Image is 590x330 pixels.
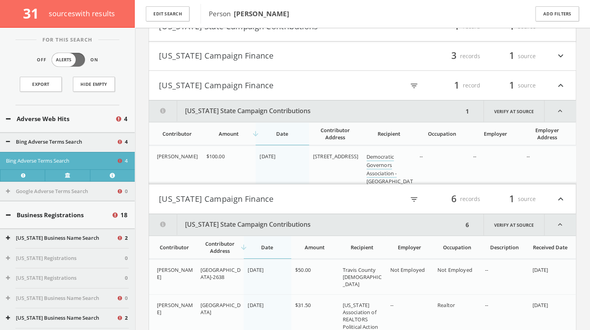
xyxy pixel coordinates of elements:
div: Amount [295,244,334,251]
i: filter_list [410,195,418,204]
a: Democratic Governors Association - [GEOGRAPHIC_DATA] [367,153,413,194]
i: filter_list [410,82,418,90]
span: 4 [124,114,128,123]
span: -- [485,302,488,309]
span: 6 [448,192,460,206]
span: [PERSON_NAME] [157,302,193,316]
b: [PERSON_NAME] [234,9,289,18]
div: grid [149,146,576,184]
button: Business Registrations [6,211,111,220]
button: Bing Adverse Terms Search [6,138,116,146]
span: -- [420,153,423,160]
button: Google Adverse Terms Search [6,188,116,195]
span: 4 [125,138,128,146]
span: For This Search [36,36,98,44]
i: expand_less [544,214,576,235]
span: [DATE] [532,266,548,273]
div: Date [248,244,286,251]
span: On [90,57,98,63]
i: arrow_downward [240,243,248,251]
button: Hide Empty [73,77,115,92]
a: Verify at source [483,101,544,122]
span: [DATE] [532,302,548,309]
span: 2 [125,234,128,242]
span: $31.50 [295,302,311,309]
span: [DATE] [248,266,263,273]
button: Add Filters [535,6,579,22]
button: Bing Adverse Terms Search [6,157,116,165]
i: arrow_downward [252,130,260,138]
button: [US_STATE] Registrations [6,274,125,282]
a: Export [20,77,62,92]
div: Recipient [367,130,411,137]
span: source s with results [49,9,115,18]
span: 1 [506,78,518,92]
div: Contributor [157,130,198,137]
span: -- [526,153,529,160]
a: Verify at source [483,214,544,235]
span: [PERSON_NAME] [157,266,193,281]
div: Contributor Address [313,127,358,141]
div: Amount [206,130,251,137]
i: expand_more [556,49,566,63]
span: 0 [125,188,128,195]
span: 0 [125,254,128,262]
div: Received Date [532,244,568,251]
div: Employer Address [526,127,568,141]
div: source [488,79,536,92]
span: 0 [125,274,128,282]
div: Contributor Address [200,240,239,254]
div: Employer [390,244,429,251]
span: 1 [506,192,518,206]
button: [US_STATE] State Campaign Contributions [149,101,463,122]
span: 4 [125,157,128,165]
span: [DATE] [260,153,275,160]
div: records [433,49,480,63]
span: Off [37,57,46,63]
button: [US_STATE] Registrations [6,254,125,262]
span: Not Employed [437,266,472,273]
button: [US_STATE] Business Name Search [6,294,116,302]
span: -- [485,266,488,273]
span: 2 [125,314,128,322]
button: [US_STATE] State Campaign Contributions [149,214,463,235]
span: Travis County [DEMOGRAPHIC_DATA] [343,266,382,288]
button: [US_STATE] Campaign Finance [159,79,363,92]
div: 6 [463,214,472,235]
span: -- [473,153,476,160]
button: Edit Search [146,6,189,22]
button: [US_STATE] Campaign Finance [159,192,363,206]
div: 1 [463,101,472,122]
span: [GEOGRAPHIC_DATA] [200,302,241,316]
button: Adverse Web Hits [6,114,115,123]
div: Occupation [437,244,476,251]
span: 18 [120,211,128,220]
span: [PERSON_NAME] [157,153,198,160]
span: 31 [23,4,46,23]
span: Person [209,9,289,18]
span: Realtor [437,302,455,309]
a: Verify at source [45,169,90,181]
div: Recipient [343,244,382,251]
div: Date [260,130,304,137]
div: source [488,49,536,63]
i: expand_less [544,101,576,122]
div: source [488,192,536,206]
span: Not Employed [390,266,425,273]
span: [GEOGRAPHIC_DATA]-2638 [200,266,241,281]
div: Employer [473,130,518,137]
i: expand_less [556,192,566,206]
span: -- [390,302,393,309]
span: [DATE] [248,302,263,309]
div: Description [485,244,524,251]
span: 1 [506,49,518,63]
span: 3 [448,49,460,63]
span: 1 [451,78,463,92]
span: 0 [125,294,128,302]
span: [STREET_ADDRESS] [313,153,358,160]
span: $50.00 [295,266,311,273]
i: expand_less [556,79,566,92]
div: records [433,192,480,206]
button: [US_STATE] Campaign Finance [159,49,363,63]
div: record [433,79,480,92]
